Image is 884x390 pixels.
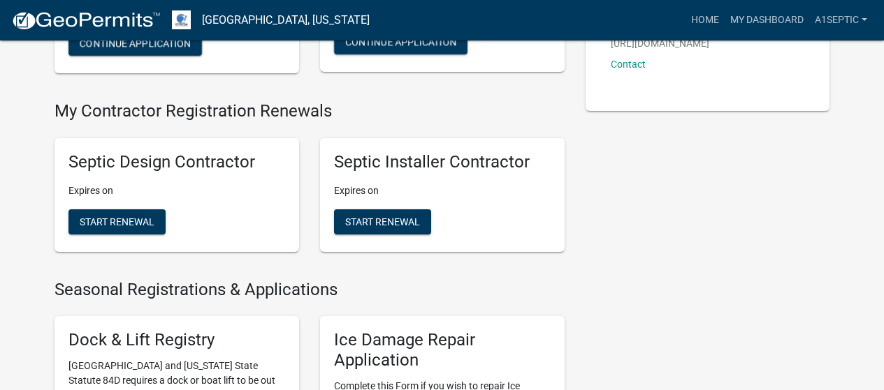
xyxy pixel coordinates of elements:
a: Contact [611,59,646,70]
span: Start Renewal [80,216,154,227]
a: My Dashboard [725,7,809,33]
button: Continue Application [68,31,202,56]
span: Start Renewal [345,216,420,227]
a: Home [686,7,725,33]
wm-registration-list-section: My Contractor Registration Renewals [55,101,565,263]
p: Expires on [334,183,551,198]
a: A1SEPTIC [809,7,873,33]
img: Otter Tail County, Minnesota [172,10,191,29]
h5: Ice Damage Repair Application [334,330,551,370]
h5: Septic Design Contractor [68,152,285,172]
button: Start Renewal [68,209,166,234]
h4: My Contractor Registration Renewals [55,101,565,121]
button: Continue Application [334,29,468,54]
h5: Septic Installer Contractor [334,152,551,172]
p: [URL][DOMAIN_NAME] [611,38,709,48]
h5: Dock & Lift Registry [68,330,285,350]
h4: Seasonal Registrations & Applications [55,280,565,300]
a: [GEOGRAPHIC_DATA], [US_STATE] [202,8,370,32]
button: Start Renewal [334,209,431,234]
p: Expires on [68,183,285,198]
